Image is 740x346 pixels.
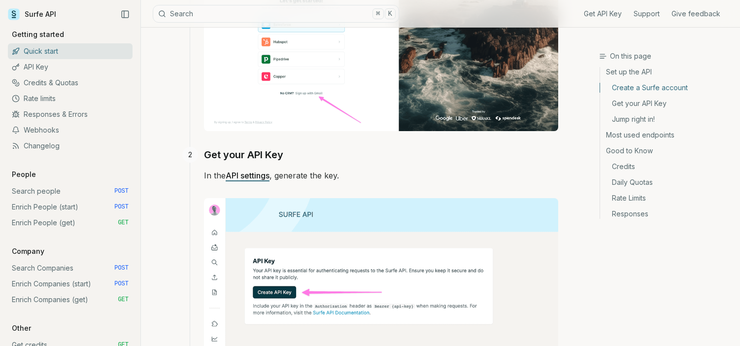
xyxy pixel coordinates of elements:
[8,75,133,91] a: Credits & Quotas
[634,9,660,19] a: Support
[8,106,133,122] a: Responses & Errors
[118,296,129,304] span: GET
[8,122,133,138] a: Webhooks
[118,219,129,227] span: GET
[599,51,732,61] h3: On this page
[372,8,383,19] kbd: ⌘
[153,5,399,23] button: Search⌘K
[114,264,129,272] span: POST
[600,206,732,219] a: Responses
[114,187,129,195] span: POST
[204,147,283,163] a: Get your API Key
[600,174,732,190] a: Daily Quotas
[8,215,133,231] a: Enrich People (get) GET
[8,91,133,106] a: Rate limits
[600,96,732,111] a: Get your API Key
[114,280,129,288] span: POST
[600,159,732,174] a: Credits
[8,138,133,154] a: Changelog
[8,170,40,179] p: People
[600,67,732,80] a: Set up the API
[600,190,732,206] a: Rate Limits
[8,323,35,333] p: Other
[600,143,732,159] a: Good to Know
[8,292,133,308] a: Enrich Companies (get) GET
[600,127,732,143] a: Most used endpoints
[8,183,133,199] a: Search people POST
[672,9,720,19] a: Give feedback
[8,43,133,59] a: Quick start
[8,30,68,39] p: Getting started
[600,111,732,127] a: Jump right in!
[8,260,133,276] a: Search Companies POST
[8,246,48,256] p: Company
[8,199,133,215] a: Enrich People (start) POST
[118,7,133,22] button: Collapse Sidebar
[226,171,269,180] a: API settings
[8,276,133,292] a: Enrich Companies (start) POST
[114,203,129,211] span: POST
[385,8,396,19] kbd: K
[8,7,56,22] a: Surfe API
[8,59,133,75] a: API Key
[600,80,732,96] a: Create a Surfe account
[584,9,622,19] a: Get API Key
